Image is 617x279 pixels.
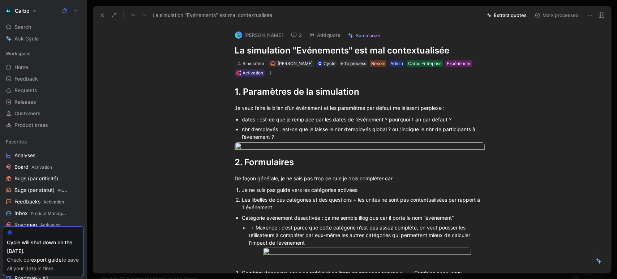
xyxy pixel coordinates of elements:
span: Analyses [14,152,35,159]
div: Les libellés de ces catégories et des questions + les unités ne sont pas contextualisées par rapp... [242,196,485,211]
div: dates : est-ce que je remplace par les dates de l’événement ? pourquoi 1 an par défaut ? [242,116,485,123]
div: Check our to save all your data in time. [7,256,80,273]
div: Admin [390,60,403,67]
div: 1. Paramètres de la simulation [235,85,485,98]
button: Extract quotes [484,10,530,20]
div: Catégorie événement désactivée : ça me semble illogique car il porte le nom “événement” [242,214,485,222]
div: nbr d’employés : est-ce que je laisse le nbr d’employés global ? ou j’indique le nbr de participa... [242,125,485,141]
span: Summarize [356,32,380,39]
span: Bugs (par statut) [14,186,68,194]
div: 🧲 Activation [236,69,263,77]
span: Workspace [6,50,31,57]
div: Simulateur [243,60,264,67]
span: Releases [14,98,36,106]
a: Ask Cycle [3,33,84,44]
button: logo[PERSON_NAME] [232,30,286,40]
img: image.png [235,142,485,152]
span: Product areas [14,121,48,129]
span: Home [14,64,28,71]
a: Releases [3,96,84,107]
span: Customers [14,110,40,117]
span: Feedbacks [14,198,64,206]
a: RoadmapActivation [3,219,84,230]
a: export guide [31,257,61,263]
span: Search [14,23,31,31]
div: Cycle [324,60,335,67]
div: Workspace [3,48,84,59]
div: → Maxence : c’est parce que cette catégorie n’est pas assez complète, on veut pousser les utilisa... [249,224,485,246]
span: Inbox [14,210,67,217]
span: Board [14,163,52,171]
div: Je ne suis pas guidé vers les catégories activées [242,186,485,194]
span: Requests [14,87,37,94]
a: Analyses [3,150,84,161]
div: 2. Formulaires [235,156,485,169]
span: Product Management [31,211,74,216]
span: Activation [57,188,78,193]
span: Activation [43,199,64,205]
span: To process [344,60,366,67]
div: Favorites [3,136,84,147]
a: InboxProduct Management [3,208,84,219]
a: Feedback [3,73,84,84]
img: avatar [271,61,275,65]
a: Bugs (par criticité)Activation [3,173,84,184]
span: Ask Cycle [14,34,39,43]
span: Feedback [14,75,38,82]
button: Summarize [344,30,384,40]
h1: La simulation "Evénements" est mal contextualisée [235,45,485,56]
span: [PERSON_NAME] [278,61,313,66]
div: Cycle will shut down on the [DATE]. [7,238,80,256]
div: Expériences [446,60,471,67]
a: BoardActivation [3,162,84,172]
img: image.png [263,248,471,257]
button: Mark processed [531,10,582,20]
div: To process [339,60,368,67]
div: Je veux faire le bilan d’un événément et les paramètres par défaut me laissent perplexe : [235,104,485,112]
span: Activation [31,164,52,170]
span: Roadmap [14,221,61,229]
a: Bugs (par statut)Activation [3,185,84,196]
div: De façon générale, je ne sais pas trop ce que je dois compléter car [235,175,485,182]
div: Search [3,22,84,33]
span: La simulation "Evénements" est mal contextualisée [153,11,272,20]
span: Activation [40,222,61,228]
a: FeedbacksActivation [3,196,84,207]
button: Add quote [306,30,344,40]
a: Home [3,62,84,73]
span: Favorites [6,138,27,145]
h1: Carbo [15,8,29,14]
button: 2 [288,30,305,40]
a: Customers [3,108,84,119]
span: Bugs (par criticité) [14,175,68,183]
a: Product areas [3,120,84,130]
div: Carbo Entreprise [408,60,441,67]
img: logo [235,31,242,39]
div: Besoin [371,60,385,67]
img: Carbo [5,7,12,14]
a: Requests [3,85,84,96]
button: CarboCarbo [3,6,39,16]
